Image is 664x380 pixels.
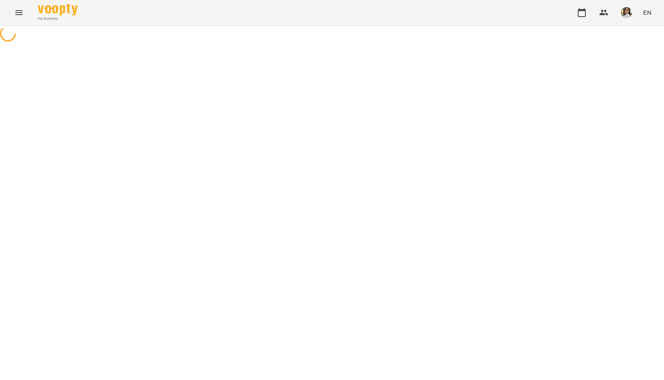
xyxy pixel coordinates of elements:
img: Voopty Logo [38,4,77,15]
span: EN [643,8,651,17]
span: For Business [38,16,77,21]
img: 190f836be431f48d948282a033e518dd.jpg [621,7,632,18]
button: Menu [9,3,28,22]
button: EN [640,5,655,20]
